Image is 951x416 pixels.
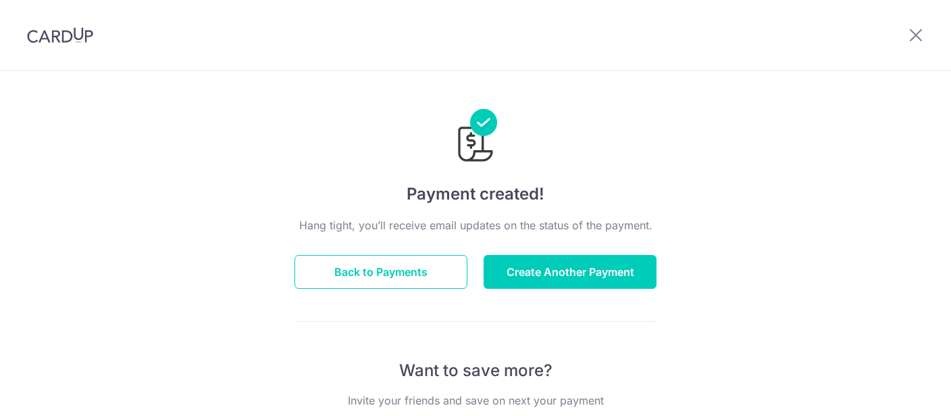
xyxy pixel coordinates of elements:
[294,217,657,233] p: Hang tight, you’ll receive email updates on the status of the payment.
[484,255,657,289] button: Create Another Payment
[294,360,657,382] p: Want to save more?
[294,255,467,289] button: Back to Payments
[294,182,657,206] h4: Payment created!
[865,375,937,409] iframe: Opens a widget where you can find more information
[454,109,497,166] img: Payments
[27,27,93,43] img: CardUp
[294,392,657,409] p: Invite your friends and save on next your payment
